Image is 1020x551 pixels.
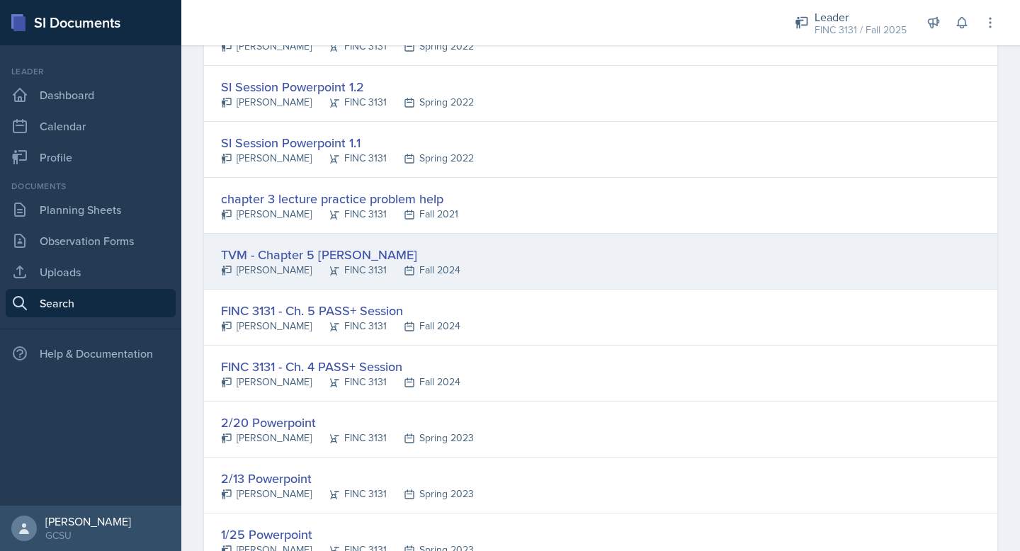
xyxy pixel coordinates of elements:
[6,65,176,78] div: Leader
[387,375,460,390] div: Fall 2024
[312,375,387,390] div: FINC 3131
[312,319,387,334] div: FINC 3131
[815,23,907,38] div: FINC 3131 / Fall 2025
[221,39,312,54] div: [PERSON_NAME]
[312,95,387,110] div: FINC 3131
[6,289,176,317] a: Search
[312,431,387,445] div: FINC 3131
[387,263,460,278] div: Fall 2024
[312,207,387,222] div: FINC 3131
[221,413,474,432] div: 2/20 Powerpoint
[815,8,907,25] div: Leader
[6,227,176,255] a: Observation Forms
[221,431,312,445] div: [PERSON_NAME]
[221,207,312,222] div: [PERSON_NAME]
[221,487,312,501] div: [PERSON_NAME]
[387,39,474,54] div: Spring 2022
[6,143,176,171] a: Profile
[221,525,474,544] div: 1/25 Powerpoint
[221,301,460,320] div: FINC 3131 - Ch. 5 PASS+ Session
[312,151,387,166] div: FINC 3131
[221,151,312,166] div: [PERSON_NAME]
[6,195,176,224] a: Planning Sheets
[387,487,474,501] div: Spring 2023
[221,133,474,152] div: SI Session Powerpoint 1.1
[221,469,474,488] div: 2/13 Powerpoint
[45,528,131,543] div: GCSU
[387,151,474,166] div: Spring 2022
[387,207,458,222] div: Fall 2021
[221,357,460,376] div: FINC 3131 - Ch. 4 PASS+ Session
[221,95,312,110] div: [PERSON_NAME]
[221,375,312,390] div: [PERSON_NAME]
[221,245,460,264] div: TVM - Chapter 5 [PERSON_NAME]
[221,263,312,278] div: [PERSON_NAME]
[45,514,131,528] div: [PERSON_NAME]
[6,339,176,368] div: Help & Documentation
[6,258,176,286] a: Uploads
[6,81,176,109] a: Dashboard
[6,180,176,193] div: Documents
[221,77,474,96] div: SI Session Powerpoint 1.2
[221,319,312,334] div: [PERSON_NAME]
[387,431,474,445] div: Spring 2023
[312,39,387,54] div: FINC 3131
[312,263,387,278] div: FINC 3131
[312,487,387,501] div: FINC 3131
[221,189,458,208] div: chapter 3 lecture practice problem help
[6,112,176,140] a: Calendar
[387,95,474,110] div: Spring 2022
[387,319,460,334] div: Fall 2024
